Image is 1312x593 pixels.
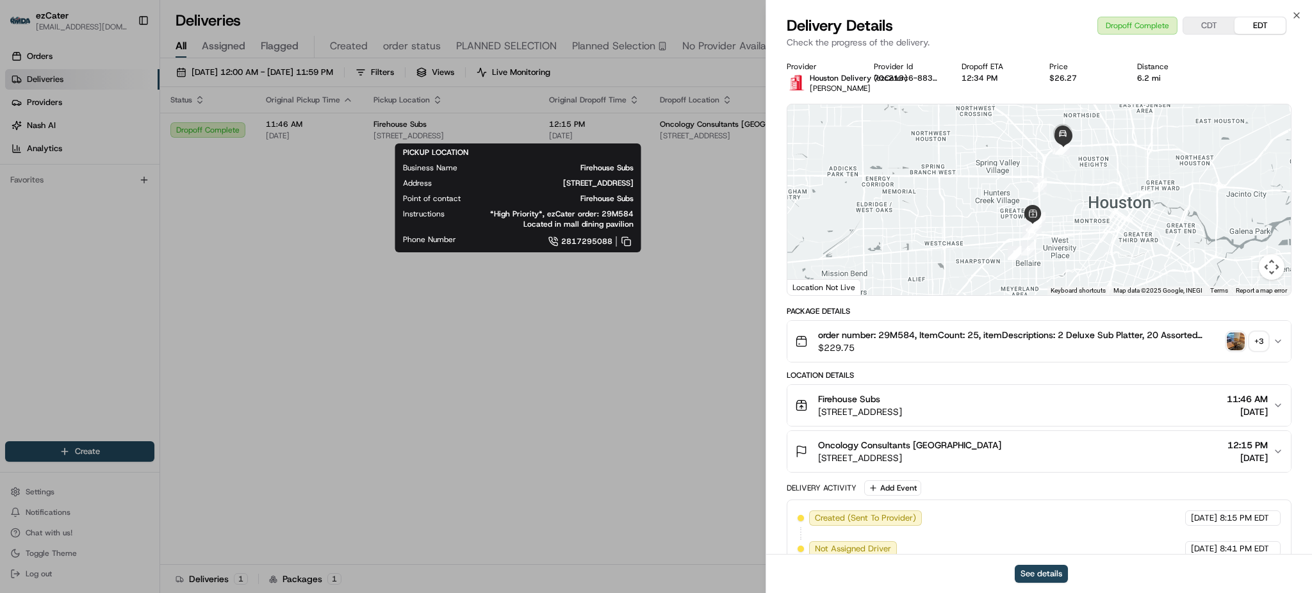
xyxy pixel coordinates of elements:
a: Report a map error [1236,287,1287,294]
div: + 3 [1250,332,1268,350]
span: Firehouse Subs [481,193,634,204]
img: Google [791,279,833,295]
a: Powered byPylon [90,216,155,227]
span: *High Priority*, ezCater order: 29M584 Located in mall dining pavilion [465,209,634,229]
button: See details [1015,565,1068,583]
span: [DATE] [1227,451,1268,464]
span: [STREET_ADDRESS] [818,405,902,418]
button: Map camera controls [1259,254,1284,280]
span: [DATE] [1227,405,1268,418]
p: Welcome 👋 [13,51,233,72]
button: Oncology Consultants [GEOGRAPHIC_DATA][STREET_ADDRESS]12:15 PM[DATE] [787,431,1291,472]
span: Instructions [403,209,445,219]
div: 15 [1028,219,1042,233]
span: 12:15 PM [1227,439,1268,451]
span: $229.75 [818,341,1222,354]
button: Firehouse Subs[STREET_ADDRESS]11:46 AM[DATE] [787,385,1291,426]
div: Delivery Activity [787,483,857,493]
div: Package Details [787,306,1291,316]
div: 16 [1031,212,1045,226]
span: Knowledge Base [26,186,98,199]
div: Price [1049,61,1117,72]
div: 📗 [13,187,23,197]
span: 2817295088 [561,236,612,247]
button: CDT [1183,17,1234,34]
span: PICKUP LOCATION [403,147,468,158]
a: 📗Knowledge Base [8,181,103,204]
div: 6 [1021,241,1035,256]
span: API Documentation [121,186,206,199]
span: Houston Delivery (ezCater) [810,73,908,83]
button: order number: 29M584, ItemCount: 25, itemDescriptions: 2 Deluxe Sub Platter, 20 Assorted Chips, 1... [787,321,1291,362]
span: [STREET_ADDRESS] [452,178,634,188]
div: Distance [1137,61,1204,72]
input: Clear [33,83,211,96]
div: $26.27 [1049,73,1117,83]
a: 2817295088 [477,234,634,248]
a: Terms (opens in new tab) [1210,287,1228,294]
span: 8:15 PM EDT [1220,512,1269,524]
div: Location Not Live [787,279,861,295]
span: [DATE] [1191,512,1217,524]
img: houstondeliveryservices_logo.png [787,73,807,93]
div: Dropoff ETA [962,61,1029,72]
span: [STREET_ADDRESS] [818,451,1001,464]
div: Provider [787,61,854,72]
button: 70c213c6-8837-a20f-0ffd-9b63d6844416 [874,73,941,83]
span: 11:46 AM [1227,393,1268,405]
a: Open this area in Google Maps (opens a new window) [791,279,833,295]
span: Phone Number [403,234,456,245]
span: Firehouse Subs [818,393,880,405]
div: 18 [1053,140,1067,154]
button: Start new chat [218,126,233,142]
span: Map data ©2025 Google, INEGI [1113,287,1202,294]
span: 8:41 PM EDT [1220,543,1269,555]
div: 17 [1033,178,1047,192]
div: 6.2 mi [1137,73,1204,83]
span: Business Name [403,163,457,173]
img: photo_proof_of_pickup image [1227,332,1245,350]
div: Provider Id [874,61,941,72]
div: 💻 [108,187,119,197]
div: 5 [1008,246,1022,260]
img: 1736555255976-a54dd68f-1ca7-489b-9aae-adbdc363a1c4 [13,122,36,145]
div: 7 [1022,225,1037,240]
span: Delivery Details [787,15,893,36]
span: order number: 29M584, ItemCount: 25, itemDescriptions: 2 Deluxe Sub Platter, 20 Assorted Chips, 1... [818,329,1222,341]
a: 💻API Documentation [103,181,211,204]
span: Address [403,178,432,188]
span: Firehouse Subs [478,163,634,173]
span: Not Assigned Driver [815,543,891,555]
span: Created (Sent To Provider) [815,512,916,524]
span: Pylon [127,217,155,227]
button: EDT [1234,17,1286,34]
span: [DATE] [1191,543,1217,555]
div: Location Details [787,370,1291,380]
div: 14 [1026,217,1040,231]
div: 11 [1026,217,1040,231]
span: [PERSON_NAME] [810,83,871,93]
div: 19 [1055,141,1069,155]
div: We're available if you need us! [44,135,162,145]
button: photo_proof_of_pickup image+3 [1227,332,1268,350]
div: Start new chat [44,122,210,135]
button: Add Event [864,480,921,496]
span: Oncology Consultants [GEOGRAPHIC_DATA] [818,439,1001,451]
div: 20 [1056,140,1070,154]
button: Keyboard shortcuts [1051,286,1106,295]
img: Nash [13,13,38,38]
div: 12:34 PM [962,73,1029,83]
span: Point of contact [403,193,461,204]
p: Check the progress of the delivery. [787,36,1291,49]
